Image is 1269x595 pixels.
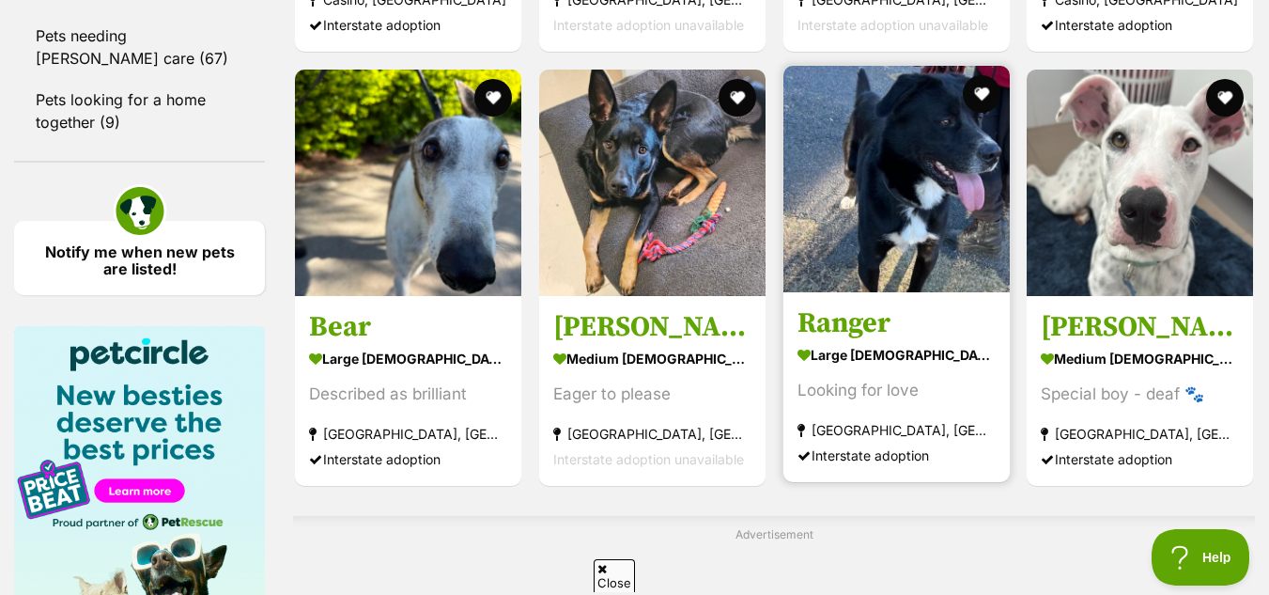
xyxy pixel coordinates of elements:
strong: large [DEMOGRAPHIC_DATA] Dog [309,345,507,372]
img: Ranger - Maremma Sheepdog [783,66,1010,292]
button: favourite [474,79,512,117]
a: Bear large [DEMOGRAPHIC_DATA] Dog Described as brilliant [GEOGRAPHIC_DATA], [GEOGRAPHIC_DATA] Int... [295,295,521,486]
div: Looking for love [797,378,996,403]
a: Ranger large [DEMOGRAPHIC_DATA] Dog Looking for love [GEOGRAPHIC_DATA], [GEOGRAPHIC_DATA] Interst... [783,291,1010,482]
a: Notify me when new pets are listed! [14,221,265,295]
div: Interstate adoption [309,446,507,472]
div: Interstate adoption [1041,446,1239,472]
iframe: Help Scout Beacon - Open [1152,529,1250,586]
a: Pets looking for a home together (9) [14,80,265,142]
div: Interstate adoption [1041,12,1239,38]
img: Bear - Greyhound Dog [295,70,521,296]
img: Bowie - Catahoula Leopard Dog [1027,70,1253,296]
h3: [PERSON_NAME] [553,309,751,345]
strong: medium [DEMOGRAPHIC_DATA] Dog [553,345,751,372]
button: favourite [1206,79,1244,117]
a: [PERSON_NAME] medium [DEMOGRAPHIC_DATA] Dog Eager to please [GEOGRAPHIC_DATA], [GEOGRAPHIC_DATA] ... [539,295,766,486]
button: favourite [962,75,999,113]
strong: [GEOGRAPHIC_DATA], [GEOGRAPHIC_DATA] [309,421,507,446]
div: Described as brilliant [309,382,507,407]
span: Close [594,559,635,592]
strong: large [DEMOGRAPHIC_DATA] Dog [797,341,996,368]
h3: Bear [309,309,507,345]
div: Eager to please [553,382,751,407]
div: Interstate adoption [309,12,507,38]
span: Interstate adoption unavailable [797,17,988,33]
a: Pets needing [PERSON_NAME] care (67) [14,16,265,78]
strong: [GEOGRAPHIC_DATA], [GEOGRAPHIC_DATA] [1041,421,1239,446]
div: Interstate adoption [797,443,996,468]
h3: Ranger [797,305,996,341]
button: favourite [719,79,756,117]
span: Interstate adoption unavailable [553,451,744,467]
div: Special boy - deaf 🐾 [1041,382,1239,407]
strong: [GEOGRAPHIC_DATA], [GEOGRAPHIC_DATA] [797,417,996,443]
strong: [GEOGRAPHIC_DATA], [GEOGRAPHIC_DATA] [553,421,751,446]
a: [PERSON_NAME] medium [DEMOGRAPHIC_DATA] Dog Special boy - deaf 🐾 [GEOGRAPHIC_DATA], [GEOGRAPHIC_D... [1027,295,1253,486]
img: Marshall - Australian Kelpie Dog [539,70,766,296]
strong: medium [DEMOGRAPHIC_DATA] Dog [1041,345,1239,372]
h3: [PERSON_NAME] [1041,309,1239,345]
span: Interstate adoption unavailable [553,17,744,33]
